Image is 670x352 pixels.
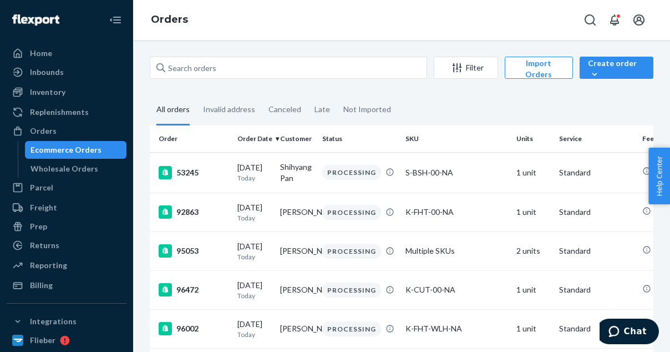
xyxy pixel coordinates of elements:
div: PROCESSING [322,283,381,298]
div: [DATE] [237,280,271,300]
a: Home [7,44,126,62]
div: Wholesale Orders [31,163,98,174]
div: Flieber [30,335,55,346]
p: Standard [559,167,633,178]
a: Reporting [7,257,126,274]
a: Inventory [7,83,126,101]
div: Parcel [30,182,53,193]
ol: breadcrumbs [142,4,197,36]
div: K-FHT-WLH-NA [405,323,507,334]
div: [DATE] [237,162,271,183]
div: Freight [30,202,57,213]
div: PROCESSING [322,205,381,220]
div: Home [30,48,52,59]
div: 96472 [159,283,229,296]
td: [PERSON_NAME] [276,193,318,232]
div: Returns [30,240,59,251]
iframe: Opens a widget where you can chat to one of our agents [600,319,659,346]
div: Billing [30,280,53,291]
div: Reporting [30,260,67,271]
div: Inventory [30,87,65,98]
input: Search orders [150,57,427,79]
img: Flexport logo [12,14,59,26]
th: SKU [401,125,512,152]
div: PROCESSING [322,165,381,180]
div: 96002 [159,322,229,335]
div: Canceled [268,95,301,124]
th: Status [318,125,401,152]
div: [DATE] [237,202,271,223]
button: Import Orders [505,57,573,79]
div: 95053 [159,244,229,258]
a: Ecommerce Orders [25,141,127,159]
a: Prep [7,218,126,235]
div: PROCESSING [322,244,381,259]
div: Invalid address [203,95,255,124]
div: Customer [280,134,314,143]
td: Shihyang Pan [276,152,318,193]
p: Standard [559,207,633,218]
button: Create order [580,57,653,79]
div: 92863 [159,205,229,219]
div: Ecommerce Orders [31,144,101,155]
button: Filter [434,57,498,79]
td: 1 unit [512,309,555,348]
p: Today [237,213,271,223]
a: Inbounds [7,63,126,81]
th: Units [512,125,555,152]
td: 2 units [512,232,555,270]
th: Order Date [233,125,276,152]
td: [PERSON_NAME] [276,270,318,309]
div: S-BSH-00-NA [405,167,507,178]
div: Create order [588,58,645,80]
td: [PERSON_NAME] [276,232,318,270]
p: Today [237,173,271,183]
p: Standard [559,284,633,295]
div: PROCESSING [322,321,381,336]
div: K-CUT-00-NA [405,284,507,295]
a: Parcel [7,179,126,197]
div: Integrations [30,316,77,327]
div: Orders [30,125,57,137]
div: Inbounds [30,67,64,78]
div: All orders [156,95,190,125]
button: Open account menu [628,9,650,31]
div: K-FHT-00-NA [405,207,507,218]
a: Flieber [7,331,126,349]
a: Replenishments [7,103,126,121]
th: Order [150,125,233,152]
div: [DATE] [237,319,271,339]
button: Help Center [648,148,670,204]
a: Wholesale Orders [25,160,127,178]
a: Returns [7,237,126,254]
a: Billing [7,276,126,294]
td: 1 unit [512,270,555,309]
button: Open Search Box [579,9,601,31]
button: Close Navigation [104,9,126,31]
th: Service [555,125,638,152]
a: Orders [151,13,188,26]
div: Replenishments [30,107,89,118]
div: Not Imported [343,95,391,124]
p: Standard [559,245,633,257]
td: 1 unit [512,193,555,232]
p: Today [237,291,271,300]
div: Late [314,95,330,124]
p: Today [237,330,271,339]
button: Open notifications [603,9,626,31]
div: [DATE] [237,241,271,262]
button: Integrations [7,313,126,330]
a: Freight [7,199,126,217]
td: Multiple SKUs [401,232,512,270]
div: Prep [30,221,47,232]
p: Standard [559,323,633,334]
div: 53245 [159,166,229,179]
div: Filter [434,62,498,73]
p: Today [237,252,271,262]
td: 1 unit [512,152,555,193]
a: Orders [7,122,126,140]
td: [PERSON_NAME] [276,309,318,348]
